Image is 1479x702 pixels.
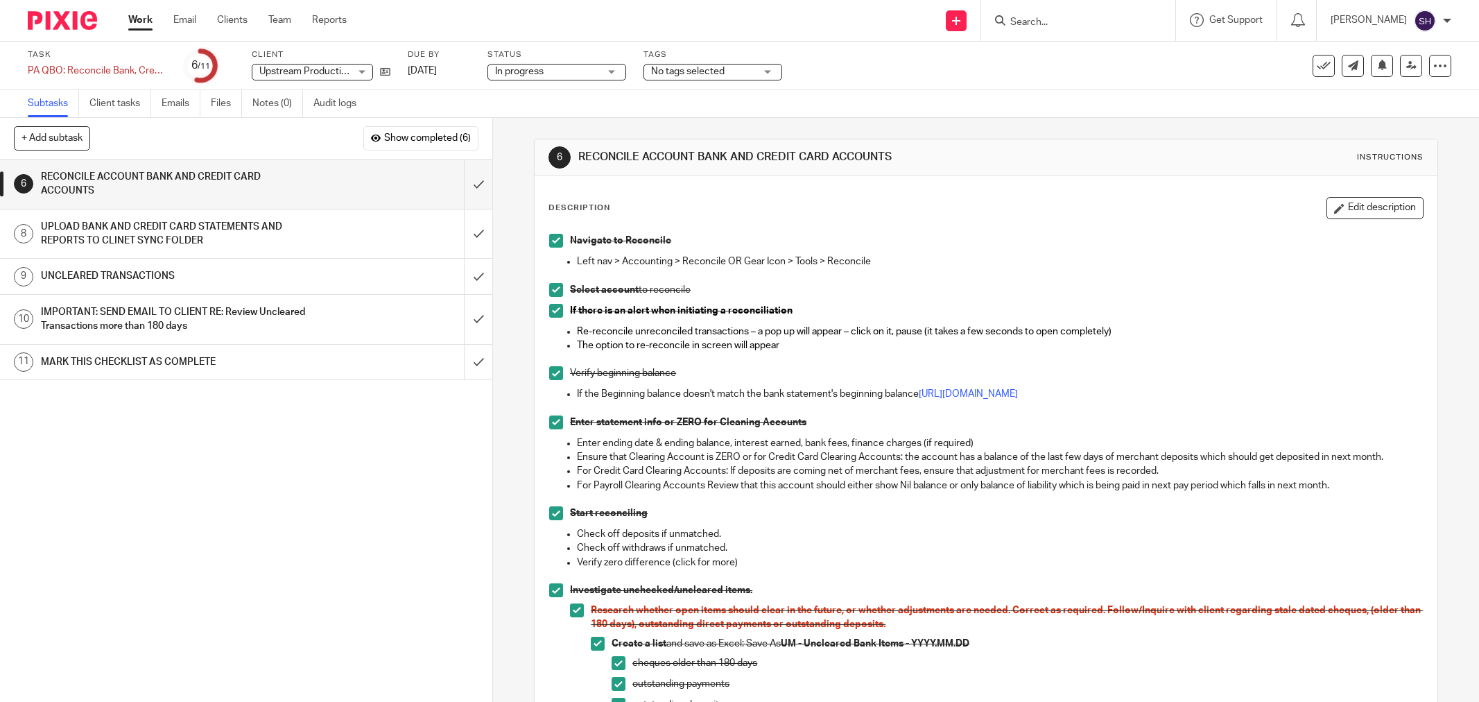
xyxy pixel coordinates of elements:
[252,49,390,60] label: Client
[570,285,639,295] strong: Select account
[312,13,347,27] a: Reports
[1414,10,1436,32] img: svg%3E
[578,150,1016,164] h1: RECONCILE ACCOUNT BANK AND CREDIT CARD ACCOUNTS
[577,556,1423,570] p: Verify zero difference (click for more)
[14,126,90,150] button: + Add subtask
[268,13,291,27] a: Team
[570,508,648,518] strong: Start reconciling
[570,283,1423,297] p: to reconcile
[487,49,626,60] label: Status
[1331,13,1407,27] p: [PERSON_NAME]
[408,49,470,60] label: Due by
[577,255,1423,268] p: Left nav > Accounting > Reconcile OR Gear Icon > Tools > Reconcile
[612,637,1423,651] p: and save as Excel: Save As
[548,203,610,214] p: Description
[577,450,1423,464] p: Ensure that Clearing Account is ZERO or for Credit Card Clearing Accounts: the account has a bala...
[570,306,793,316] span: If there is an alert when initiating a reconciliation
[198,62,210,70] small: /11
[577,436,1423,450] p: Enter ending date & ending balance, interest earned, bank fees, finance charges (if required)
[651,67,725,76] span: No tags selected
[570,585,752,595] strong: Investigate unchecked/uncleared items.
[384,133,471,144] span: Show completed (6)
[1326,197,1424,219] button: Edit description
[173,13,196,27] a: Email
[41,166,314,202] h1: RECONCILE ACCOUNT BANK AND CREDIT CARD ACCOUNTS
[128,13,153,27] a: Work
[1357,152,1424,163] div: Instructions
[28,49,166,60] label: Task
[577,327,1112,336] span: Re-reconcile unreconciled transactions – a pop up will appear – click on it, pause (it takes a fe...
[162,90,200,117] a: Emails
[217,13,248,27] a: Clients
[14,224,33,243] div: 8
[41,352,314,373] h1: MARK THIS CHECKLIST AS COMPLETE
[548,146,571,169] div: 6
[577,479,1423,493] p: For Payroll Clearing Accounts Review that this account should either show Nil balance or only bal...
[1009,17,1134,29] input: Search
[577,341,779,350] span: The option to re-reconcile in screen will appear
[41,302,314,337] h1: IMPORTANT: SEND EMAIL TO CLIENT RE: Review Uncleared Transactions more than 180 days
[191,58,210,74] div: 6
[570,236,671,246] strong: Navigate to Reconcile
[363,126,478,150] button: Show completed (6)
[577,527,1423,541] p: Check off deposits if unmatched.
[259,67,447,76] span: Upstream Productions (Fat Bear Media Inc.)
[14,309,33,329] div: 10
[577,464,1423,478] p: For Credit Card Clearing Accounts: If deposits are coming net of merchant fees, ensure that adjus...
[781,639,969,649] strong: UM - Uncleared Bank Items - YYYY.MM.DD
[28,11,97,30] img: Pixie
[577,387,1423,401] p: If the Beginning balance doesn't match the bank statement's beginning balance
[408,66,437,76] span: [DATE]
[28,90,79,117] a: Subtasks
[1209,15,1263,25] span: Get Support
[591,606,1423,629] span: Research whether open items should clear in the future, or whether adjustments are needed. Correc...
[252,90,303,117] a: Notes (0)
[632,677,1423,691] p: outstanding payments
[14,174,33,194] div: 6
[211,90,242,117] a: Files
[570,366,1423,380] p: Verify beginning balance
[41,266,314,286] h1: UNCLEARED TRANSACTIONS
[643,49,782,60] label: Tags
[14,267,33,286] div: 9
[612,639,666,649] strong: Create a list
[14,352,33,372] div: 11
[41,216,314,252] h1: UPLOAD BANK AND CREDIT CARD STATEMENTS AND REPORTS TO CLINET SYNC FOLDER
[577,541,1423,555] p: Check off withdraws if unmatched.
[919,389,1018,399] a: [URL][DOMAIN_NAME]
[28,64,166,78] div: PA QBO: Reconcile Bank, Credit Card and Clearing
[313,90,367,117] a: Audit logs
[495,67,544,76] span: In progress
[89,90,151,117] a: Client tasks
[570,418,806,427] strong: Enter statement info or ZERO for Cleaning Accounts
[632,656,1423,670] p: cheques older than 180 days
